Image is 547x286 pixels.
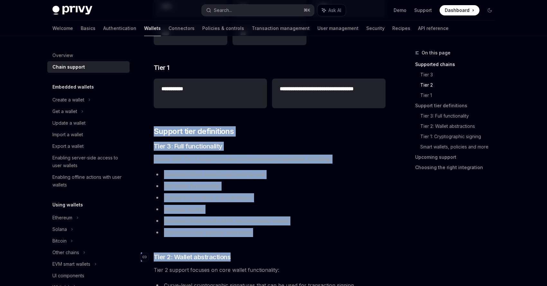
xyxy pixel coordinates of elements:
[317,5,346,16] button: Ask AI
[52,52,73,59] div: Overview
[103,21,136,36] a: Authentication
[440,5,479,15] a: Dashboard
[415,162,500,173] a: Choosing the right integration
[52,225,67,233] div: Solana
[52,249,79,256] div: Other chains
[52,21,73,36] a: Welcome
[422,49,451,57] span: On this page
[392,21,410,36] a: Recipes
[52,214,72,222] div: Ethereum
[420,142,500,152] a: Smart wallets, policies and more
[420,80,500,90] a: Tier 2
[366,21,385,36] a: Security
[202,5,314,16] button: Search...⌘K
[418,21,449,36] a: API reference
[445,7,470,14] span: Dashboard
[317,21,359,36] a: User management
[154,228,386,237] li: Transaction and balance webhooks
[154,170,386,179] li: Complete client-level support end-to-end
[52,237,67,245] div: Bitcoin
[485,5,495,15] button: Toggle dark mode
[420,70,500,80] a: Tier 3
[415,100,500,111] a: Support tier definitions
[154,126,234,137] span: Support tier definitions
[52,154,126,169] div: Enabling server-side access to user wallets
[154,182,386,191] li: Full wallet functionality
[52,201,83,209] h5: Using wallets
[52,108,77,115] div: Get a wallet
[52,63,85,71] div: Chain support
[252,21,310,36] a: Transaction management
[47,140,130,152] a: Export a wallet
[47,152,130,171] a: Enabling server-side access to user wallets
[154,253,231,262] span: Tier 2: Wallet abstractions
[154,216,386,225] li: Advanced features like MFA and embedded wallets
[394,7,406,14] a: Demo
[47,50,130,61] a: Overview
[52,142,84,150] div: Export a wallet
[415,59,500,70] a: Supported chains
[52,272,84,280] div: UI components
[47,117,130,129] a: Update a wallet
[141,253,154,262] a: Navigate to header
[81,21,96,36] a: Basics
[47,171,130,191] a: Enabling offline actions with user wallets
[154,205,386,214] li: Message signing
[414,7,432,14] a: Support
[415,152,500,162] a: Upcoming support
[47,129,130,140] a: Import a wallet
[154,155,386,164] span: Chains with Tier 3 support receive comprehensive capabilities, including:
[47,61,130,73] a: Chain support
[52,83,94,91] h5: Embedded wallets
[47,270,130,281] a: UI components
[52,131,83,138] div: Import a wallet
[328,7,341,14] span: Ask AI
[420,131,500,142] a: Tier 1: Cryptographic signing
[52,6,92,15] img: dark logo
[52,119,86,127] div: Update a wallet
[420,121,500,131] a: Tier 2: Wallet abstractions
[304,8,310,13] span: ⌘ K
[154,193,386,202] li: Transaction building and submission
[154,265,386,274] span: Tier 2 support focuses on core wallet functionality:
[52,173,126,189] div: Enabling offline actions with user wallets
[154,63,169,72] span: Tier 1
[214,6,232,14] div: Search...
[154,142,223,151] span: Tier 3: Full functionality
[202,21,244,36] a: Policies & controls
[420,90,500,100] a: Tier 1
[52,96,84,104] div: Create a wallet
[169,21,195,36] a: Connectors
[420,111,500,121] a: Tier 3: Full functionality
[144,21,161,36] a: Wallets
[52,260,90,268] div: EVM smart wallets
